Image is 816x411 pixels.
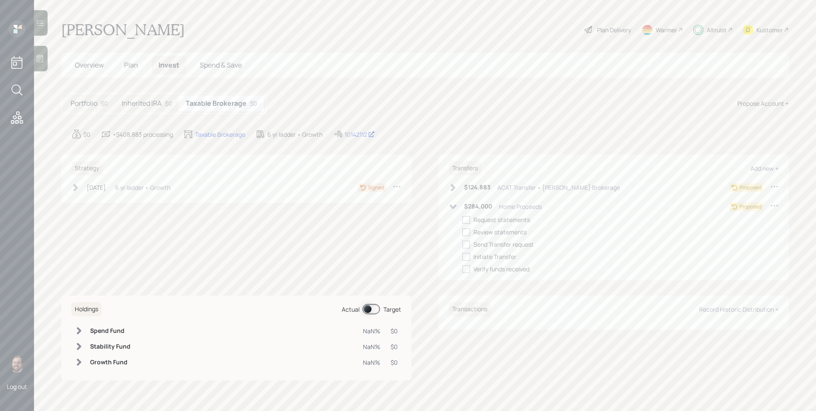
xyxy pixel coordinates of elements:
div: Add new + [751,164,779,172]
div: Review statements [473,228,527,236]
div: $0 [165,99,172,108]
h1: [PERSON_NAME] [61,20,185,39]
div: NaN% [363,327,380,335]
h6: Transactions [449,302,491,316]
h6: $124,883 [464,184,490,191]
span: Overview [75,60,104,70]
img: james-distasi-headshot.png [8,355,25,372]
div: Altruist [707,25,727,34]
h6: Spend Fund [90,327,130,335]
div: Record Historic Distribution + [699,305,779,313]
div: 6 yr ladder • Growth [115,183,170,192]
div: +$408,883 processing [113,130,173,139]
div: [DATE] [87,183,106,192]
h6: $284,000 [464,203,492,210]
div: 10142112 [345,130,375,139]
h6: Stability Fund [90,343,130,350]
div: Proposed [739,184,762,191]
h5: Inherited IRA [122,99,161,107]
div: Kustomer [756,25,783,34]
div: $0 [101,99,108,108]
div: Home Proceeds [499,202,542,211]
h6: Strategy [71,161,102,175]
div: ACAT Transfer • [PERSON_NAME] Brokerage [497,183,620,192]
span: Invest [159,60,179,70]
div: Proposed [739,203,762,211]
div: $0 [391,342,398,351]
div: Signed [368,184,384,191]
div: Plan Delivery [597,25,631,34]
div: Target [383,305,401,314]
div: $0 [391,358,398,367]
span: Plan [124,60,138,70]
div: Propose Account + [737,99,789,108]
h6: Holdings [71,302,102,316]
div: $0 [83,130,91,139]
div: $0 [250,99,257,108]
div: Log out [7,383,27,391]
div: Warmer [656,25,677,34]
h5: Taxable Brokerage [186,99,246,107]
div: NaN% [363,358,380,367]
div: Request statements [473,215,530,224]
div: Taxable Brokerage [195,130,245,139]
span: Spend & Save [200,60,242,70]
h5: Portfolio [71,99,97,107]
div: Initiate Transfer [473,252,516,261]
div: $0 [391,327,398,335]
h6: Growth Fund [90,359,130,366]
div: Verify funds received [473,265,530,273]
div: Actual [342,305,360,314]
div: NaN% [363,342,380,351]
h6: Transfers [449,161,481,175]
div: 6 yr ladder • Growth [267,130,323,139]
div: Send Transfer request [473,240,534,249]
